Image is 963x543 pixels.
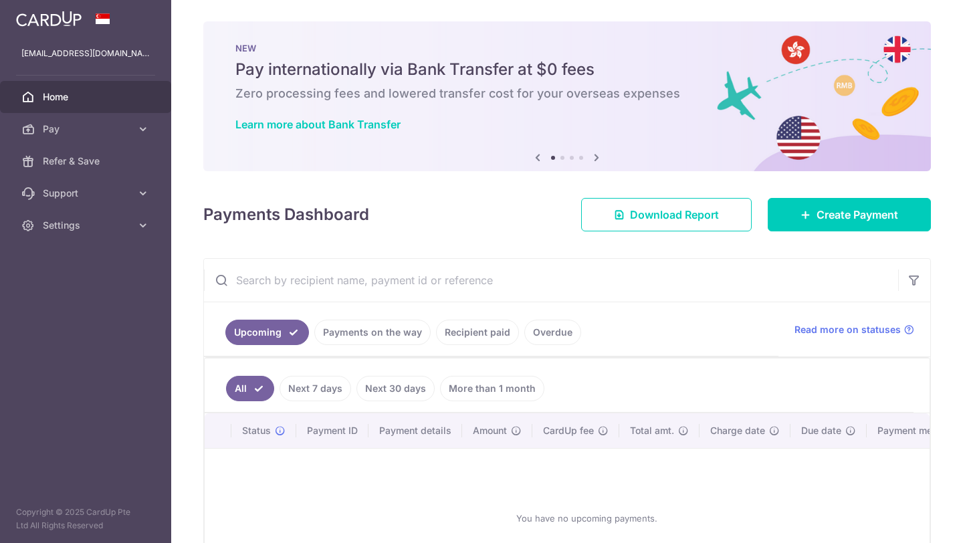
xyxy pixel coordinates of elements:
a: More than 1 month [440,376,544,401]
a: Payments on the way [314,320,431,345]
span: Settings [43,219,131,232]
span: Status [242,424,271,437]
span: Support [43,187,131,200]
span: Download Report [630,207,719,223]
p: [EMAIL_ADDRESS][DOMAIN_NAME] [21,47,150,60]
span: Charge date [710,424,765,437]
span: Refer & Save [43,154,131,168]
span: Read more on statuses [794,323,901,336]
a: All [226,376,274,401]
input: Search by recipient name, payment id or reference [204,259,898,302]
span: Create Payment [817,207,898,223]
h5: Pay internationally via Bank Transfer at $0 fees [235,59,899,80]
img: CardUp [16,11,82,27]
span: Amount [473,424,507,437]
a: Learn more about Bank Transfer [235,118,401,131]
a: Next 30 days [356,376,435,401]
a: Download Report [581,198,752,231]
a: Overdue [524,320,581,345]
h6: Zero processing fees and lowered transfer cost for your overseas expenses [235,86,899,102]
th: Payment details [368,413,462,448]
p: NEW [235,43,899,53]
h4: Payments Dashboard [203,203,369,227]
a: Create Payment [768,198,931,231]
span: CardUp fee [543,424,594,437]
img: Bank transfer banner [203,21,931,171]
span: Total amt. [630,424,674,437]
a: Next 7 days [280,376,351,401]
span: Pay [43,122,131,136]
a: Read more on statuses [794,323,914,336]
th: Payment ID [296,413,368,448]
a: Recipient paid [436,320,519,345]
a: Upcoming [225,320,309,345]
span: Home [43,90,131,104]
span: Due date [801,424,841,437]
